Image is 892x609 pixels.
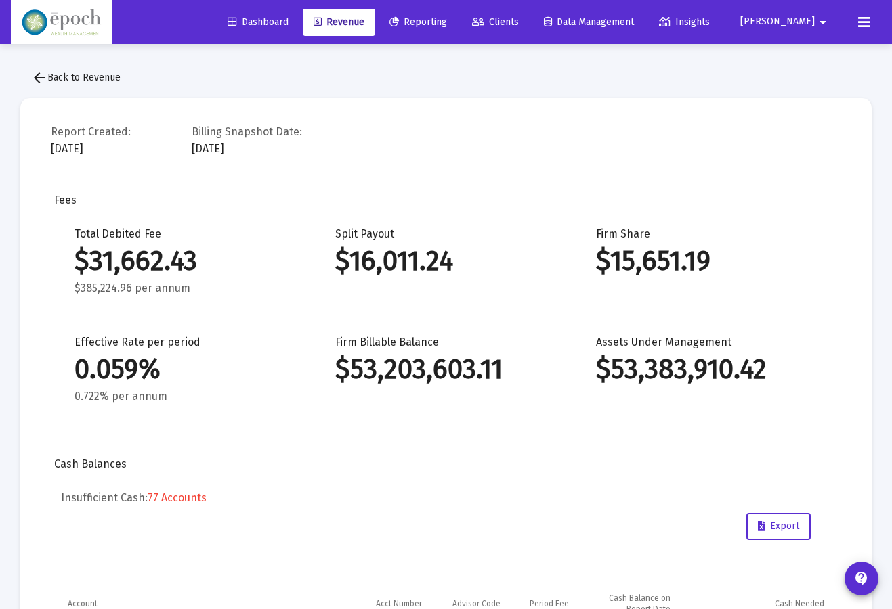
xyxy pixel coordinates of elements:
[596,227,816,295] div: Firm Share
[452,598,501,609] div: Advisor Code
[228,16,289,28] span: Dashboard
[746,513,811,540] button: Export
[376,598,422,609] div: Acct Number
[20,64,131,91] button: Back to Revenue
[31,70,47,86] mat-icon: arrow_back
[21,9,102,36] img: Dashboard
[724,8,847,35] button: [PERSON_NAME]
[472,16,519,28] span: Clients
[31,72,121,83] span: Back to Revenue
[54,194,838,207] div: Fees
[740,16,815,28] span: [PERSON_NAME]
[217,9,299,36] a: Dashboard
[51,125,131,139] div: Report Created:
[853,570,870,587] mat-icon: contact_support
[815,9,831,36] mat-icon: arrow_drop_down
[335,363,555,376] div: $53,203,603.11
[335,336,555,403] div: Firm Billable Balance
[758,520,799,532] span: Export
[389,16,447,28] span: Reporting
[335,254,555,268] div: $16,011.24
[75,363,295,376] div: 0.059%
[303,9,375,36] a: Revenue
[192,122,302,156] div: [DATE]
[596,254,816,268] div: $15,651.19
[596,336,816,403] div: Assets Under Management
[54,457,838,471] div: Cash Balances
[51,122,131,156] div: [DATE]
[596,363,816,376] div: $53,383,910.42
[61,491,831,505] h5: Insufficient Cash:
[148,491,207,504] span: 77 Accounts
[379,9,458,36] a: Reporting
[335,227,555,295] div: Split Payout
[75,390,295,403] div: 0.722% per annum
[461,9,530,36] a: Clients
[544,16,634,28] span: Data Management
[192,125,302,139] div: Billing Snapshot Date:
[75,227,295,295] div: Total Debited Fee
[75,336,295,403] div: Effective Rate per period
[533,9,645,36] a: Data Management
[314,16,364,28] span: Revenue
[648,9,721,36] a: Insights
[775,598,824,609] div: Cash Needed
[75,254,295,268] div: $31,662.43
[75,281,295,295] div: $385,224.96 per annum
[659,16,710,28] span: Insights
[530,598,569,609] div: Period Fee
[68,598,98,609] div: Account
